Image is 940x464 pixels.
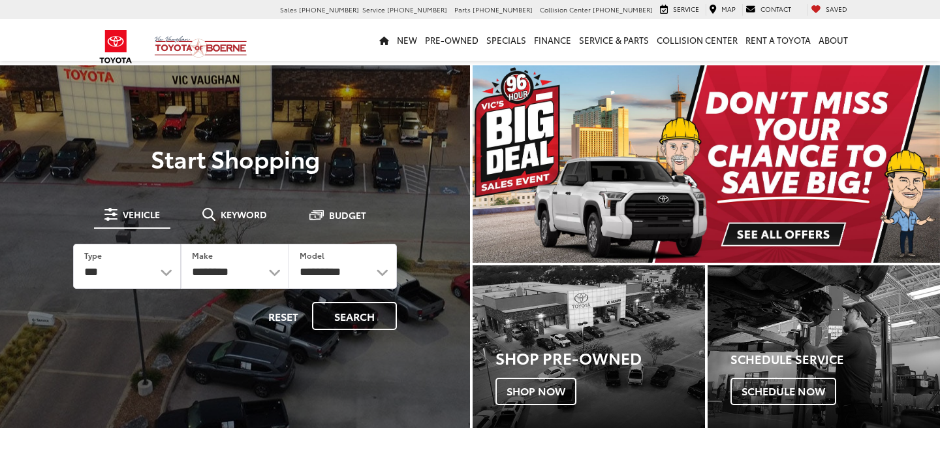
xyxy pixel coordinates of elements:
[473,265,705,428] a: Shop Pre-Owned Shop Now
[91,25,140,68] img: Toyota
[826,4,847,14] span: Saved
[387,5,447,14] span: [PHONE_NUMBER]
[362,5,385,14] span: Service
[708,265,940,428] div: Toyota
[706,4,739,16] a: Map
[154,35,247,58] img: Vic Vaughan Toyota of Boerne
[375,19,393,61] a: Home
[657,4,702,16] a: Service
[708,265,940,428] a: Schedule Service Schedule Now
[123,210,160,219] span: Vehicle
[257,302,309,330] button: Reset
[280,5,297,14] span: Sales
[473,65,940,263] section: Carousel section with vehicle pictures - may contain disclaimers.
[300,250,324,261] label: Model
[742,4,794,16] a: Contact
[473,5,533,14] span: [PHONE_NUMBER]
[815,19,852,61] a: About
[421,19,482,61] a: Pre-Owned
[473,65,940,263] div: carousel slide number 1 of 1
[473,265,705,428] div: Toyota
[673,4,699,14] span: Service
[495,378,576,405] span: Shop Now
[760,4,791,14] span: Contact
[730,353,940,366] h4: Schedule Service
[454,5,471,14] span: Parts
[742,19,815,61] a: Rent a Toyota
[393,19,421,61] a: New
[593,5,653,14] span: [PHONE_NUMBER]
[482,19,530,61] a: Specials
[221,210,267,219] span: Keyword
[575,19,653,61] a: Service & Parts: Opens in a new tab
[55,145,415,171] p: Start Shopping
[730,378,836,405] span: Schedule Now
[192,250,213,261] label: Make
[299,5,359,14] span: [PHONE_NUMBER]
[312,302,397,330] button: Search
[495,349,705,366] h3: Shop Pre-Owned
[721,4,736,14] span: Map
[807,4,851,16] a: My Saved Vehicles
[329,210,366,220] span: Budget
[84,250,102,261] label: Type
[540,5,591,14] span: Collision Center
[653,19,742,61] a: Collision Center
[473,65,940,263] img: Big Deal Sales Event
[530,19,575,61] a: Finance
